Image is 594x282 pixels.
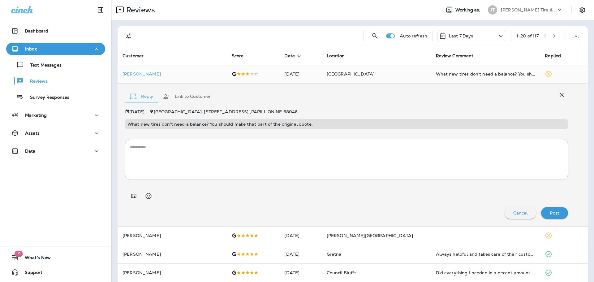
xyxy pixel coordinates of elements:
span: Customer [123,53,144,59]
button: Add in a premade template [127,190,140,202]
button: Link to Customer [158,85,216,108]
button: Cancel [505,207,536,219]
button: Marketing [6,109,105,121]
button: 19What's New [6,251,105,264]
button: Export as CSV [570,30,582,42]
p: [PERSON_NAME] [123,233,222,238]
div: Did everything I needed in a decent amount of time and kept me informed of the progress. Plus the... [436,270,535,276]
td: [DATE] [279,65,321,83]
button: Search Reviews [369,30,381,42]
td: [DATE] [279,226,321,245]
button: Dashboard [6,25,105,37]
p: Reviews [124,5,155,15]
button: Collapse Sidebar [92,4,109,16]
span: Score [232,53,252,59]
span: Working as: [455,7,482,13]
button: Data [6,145,105,157]
p: [PERSON_NAME] [123,72,222,76]
p: Auto refresh [400,33,427,38]
div: What new tires don't need a balance? You should make that part of the original quote. [436,71,535,77]
span: Review Comment [436,53,474,59]
button: Select an emoji [142,190,155,202]
p: Text Messages [24,63,62,68]
button: Text Messages [6,58,105,71]
span: Date [284,53,295,59]
span: Gretna [327,251,342,257]
span: Replied [545,53,569,59]
span: Replied [545,53,561,59]
span: Customer [123,53,152,59]
p: [PERSON_NAME] [123,252,222,257]
span: Review Comment [436,53,482,59]
p: What new tires don't need a balance? You should make that part of the original quote. [127,122,566,127]
span: What's New [19,255,51,262]
span: [GEOGRAPHIC_DATA] - [STREET_ADDRESS] , PAPILLION , NE 68046 [154,109,298,115]
div: JT [488,5,497,15]
p: Assets [25,131,40,136]
div: 1 - 20 of 117 [516,33,539,38]
span: [PERSON_NAME][GEOGRAPHIC_DATA] [327,233,413,238]
div: Always helpful and takes care of their customers. [436,251,535,257]
span: [GEOGRAPHIC_DATA] [327,71,375,77]
button: Survey Responses [6,90,105,103]
span: Location [327,53,353,59]
td: [DATE] [279,263,321,282]
div: Click to view Customer Drawer [123,72,222,76]
p: [PERSON_NAME] [123,270,222,275]
p: Data [25,149,36,154]
button: Settings [577,4,588,15]
button: Post [541,207,568,219]
td: [DATE] [279,245,321,263]
span: Support [19,270,42,277]
span: Date [284,53,303,59]
button: Filters [123,30,135,42]
p: Post [550,210,559,215]
p: Inbox [25,46,37,51]
p: Marketing [25,113,47,118]
p: Survey Responses [24,95,69,101]
button: Reply [125,85,158,108]
button: Inbox [6,43,105,55]
p: Cancel [513,210,528,215]
span: 19 [14,251,23,257]
span: Council Bluffs [327,270,356,275]
button: Reviews [6,74,105,87]
button: Assets [6,127,105,139]
p: [PERSON_NAME] Tire & Auto [501,7,557,12]
span: Score [232,53,244,59]
button: Support [6,266,105,279]
p: [DATE] [129,109,144,114]
p: Last 7 Days [449,33,473,38]
span: Location [327,53,345,59]
p: Dashboard [25,28,48,33]
p: Reviews [24,79,48,85]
